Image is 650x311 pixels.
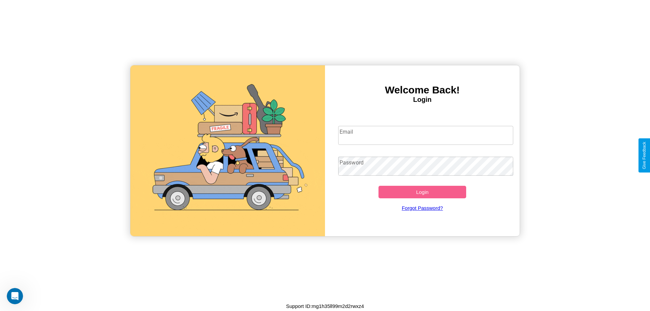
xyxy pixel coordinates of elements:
[642,142,647,169] div: Give Feedback
[325,96,520,104] h4: Login
[325,84,520,96] h3: Welcome Back!
[7,288,23,304] iframe: Intercom live chat
[335,198,510,218] a: Forgot Password?
[378,186,466,198] button: Login
[130,65,325,236] img: gif
[286,302,364,311] p: Support ID: mg1h35ll99m2d2rwxz4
